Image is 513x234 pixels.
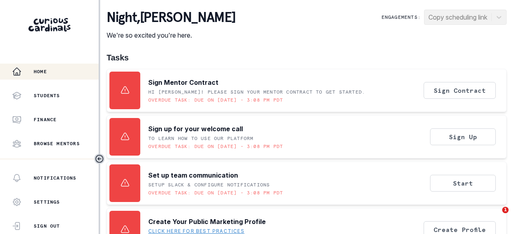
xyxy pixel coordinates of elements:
p: Notifications [34,175,77,181]
span: 1 [502,207,509,213]
p: Hi [PERSON_NAME]! Please sign your mentor contract to get started. [148,89,365,95]
p: To learn how to use our platform [148,135,253,142]
button: Sign Up [430,128,496,145]
p: Overdue task: Due on [DATE] • 3:08 PM PDT [148,97,283,103]
button: Sign Contract [424,82,496,99]
p: night , [PERSON_NAME] [107,10,235,26]
img: Curious Cardinals Logo [28,18,71,32]
p: Overdue task: Due on [DATE] • 3:08 PM PDT [148,190,283,196]
p: Home [34,68,47,75]
button: Start [430,175,496,192]
h1: Tasks [107,53,507,62]
p: Engagements: [382,14,421,20]
p: Finance [34,116,57,123]
p: Students [34,92,60,99]
p: Sign Out [34,223,60,229]
p: Overdue task: Due on [DATE] • 3:08 PM PDT [148,143,283,150]
iframe: Intercom live chat [486,207,505,226]
p: Sign up for your welcome call [148,124,243,134]
p: Settings [34,199,60,205]
p: Create Your Public Marketing Profile [148,217,266,226]
p: Set up team communication [148,170,238,180]
p: We're so excited you're here. [107,30,235,40]
p: Sign Mentor Contract [148,78,218,87]
p: Browse Mentors [34,140,80,147]
p: Setup Slack & Configure Notifications [148,182,270,188]
button: Toggle sidebar [94,154,105,164]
